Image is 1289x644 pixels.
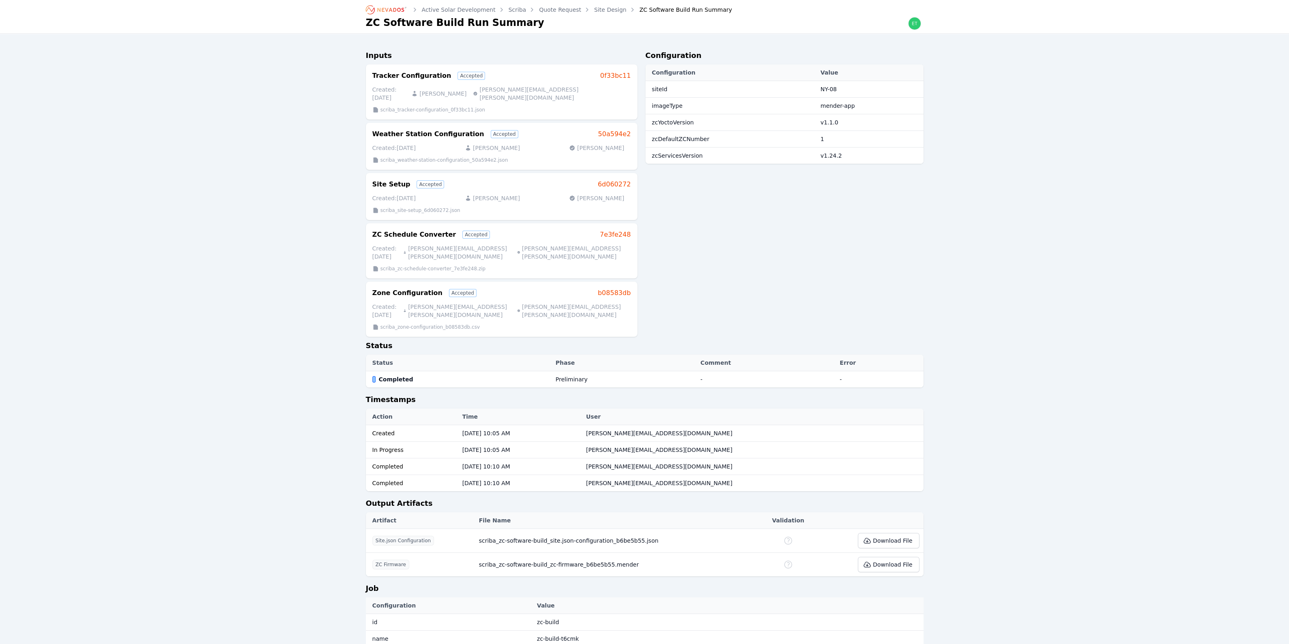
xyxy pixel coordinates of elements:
[372,635,389,642] span: name
[582,458,923,475] td: [PERSON_NAME][EMAIL_ADDRESS][DOMAIN_NAME]
[381,265,486,272] p: scriba_zc-schedule-converter_7e3fe248.zip
[533,597,923,614] th: Value
[569,194,624,202] p: [PERSON_NAME]
[458,409,582,425] th: Time
[372,86,405,102] p: Created: [DATE]
[646,50,923,64] h2: Configuration
[422,6,496,14] a: Active Solar Development
[652,103,683,109] span: imageType
[372,288,442,298] h3: Zone Configuration
[652,136,710,142] span: zcDefaultZCNumber
[372,619,378,625] span: id
[552,355,697,371] th: Phase
[366,50,637,64] h2: Inputs
[600,71,631,81] a: 0f33bc11
[458,425,582,442] td: [DATE] 10:05 AM
[372,536,434,546] span: Site.json Configuration
[858,557,919,572] button: Download File
[758,512,819,529] th: Validation
[475,512,758,529] th: File Name
[569,144,624,152] p: [PERSON_NAME]
[372,429,454,437] div: Created
[366,409,458,425] th: Action
[509,6,526,14] a: Scriba
[517,244,624,261] p: [PERSON_NAME][EMAIL_ADDRESS][PERSON_NAME][DOMAIN_NAME]
[697,371,836,388] td: -
[465,144,520,152] p: [PERSON_NAME]
[458,442,582,458] td: [DATE] 10:05 AM
[646,64,817,81] th: Configuration
[379,375,413,383] span: Completed
[533,614,923,631] td: zc-build
[372,479,454,487] div: Completed
[366,583,923,597] h2: Job
[381,107,485,113] p: scriba_tracker-configuration_0f33bc11.json
[372,446,454,454] div: In Progress
[817,131,923,148] td: 1
[783,536,793,546] div: No Schema
[366,16,544,29] h1: ZC Software Build Run Summary
[582,475,923,492] td: [PERSON_NAME][EMAIL_ADDRESS][DOMAIN_NAME]
[697,355,836,371] th: Comment
[403,244,511,261] p: [PERSON_NAME][EMAIL_ADDRESS][PERSON_NAME][DOMAIN_NAME]
[372,180,410,189] h3: Site Setup
[372,129,484,139] h3: Weather Station Configuration
[366,498,923,512] h2: Output Artifacts
[366,512,475,529] th: Artifact
[491,130,518,138] div: Accepted
[652,152,703,159] span: zcServicesVersion
[372,230,456,240] h3: ZC Schedule Converter
[817,114,923,131] td: v1.1.0
[417,180,444,188] div: Accepted
[403,303,511,319] p: [PERSON_NAME][EMAIL_ADDRESS][PERSON_NAME][DOMAIN_NAME]
[465,194,520,202] p: [PERSON_NAME]
[556,375,588,383] div: Preliminary
[381,207,460,214] p: scriba_site-setup_6d060272.json
[372,71,451,81] h3: Tracker Configuration
[479,537,658,544] span: scriba_zc-software-build_site.json-configuration_b6be5b55.json
[598,288,631,298] a: b08583db
[473,86,624,102] p: [PERSON_NAME][EMAIL_ADDRESS][PERSON_NAME][DOMAIN_NAME]
[582,425,923,442] td: [PERSON_NAME][EMAIL_ADDRESS][DOMAIN_NAME]
[539,6,581,14] a: Quote Request
[600,230,631,240] a: 7e3fe248
[628,6,732,14] div: ZC Software Build Run Summary
[594,6,626,14] a: Site Design
[598,180,631,189] a: 6d060272
[817,81,923,98] td: NY-08
[449,289,477,297] div: Accepted
[372,560,409,569] span: ZC Firmware
[457,72,485,80] div: Accepted
[372,194,416,202] p: Created: [DATE]
[908,17,921,30] img: ethan.harte@nevados.solar
[372,144,416,152] p: Created: [DATE]
[783,560,793,569] div: No Schema
[366,355,552,371] th: Status
[458,458,582,475] td: [DATE] 10:10 AM
[411,86,466,102] p: [PERSON_NAME]
[817,64,923,81] th: Value
[858,533,919,548] button: Download File
[366,3,732,16] nav: Breadcrumb
[381,157,508,163] p: scriba_weather-station-configuration_50a594e2.json
[366,340,923,355] h2: Status
[836,371,923,388] td: -
[366,394,923,409] h2: Timestamps
[817,148,923,164] td: v1.24.2
[582,442,923,458] td: [PERSON_NAME][EMAIL_ADDRESS][DOMAIN_NAME]
[372,244,397,261] p: Created: [DATE]
[366,597,533,614] th: Configuration
[836,355,923,371] th: Error
[817,98,923,114] td: mender-app
[598,129,631,139] a: 50a594e2
[372,462,454,471] div: Completed
[517,303,624,319] p: [PERSON_NAME][EMAIL_ADDRESS][PERSON_NAME][DOMAIN_NAME]
[381,324,480,330] p: scriba_zone-configuration_b08583db.csv
[372,303,397,319] p: Created: [DATE]
[582,409,923,425] th: User
[652,86,667,92] span: siteId
[652,119,694,126] span: zcYoctoVersion
[458,475,582,492] td: [DATE] 10:10 AM
[462,231,490,239] div: Accepted
[479,561,639,568] span: scriba_zc-software-build_zc-firmware_b6be5b55.mender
